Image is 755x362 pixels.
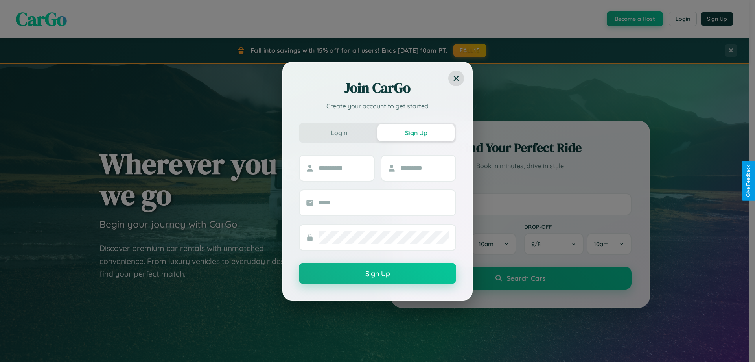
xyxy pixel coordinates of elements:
p: Create your account to get started [299,101,456,111]
button: Sign Up [377,124,455,141]
h2: Join CarGo [299,78,456,97]
div: Give Feedback [746,165,751,197]
button: Login [300,124,377,141]
button: Sign Up [299,263,456,284]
